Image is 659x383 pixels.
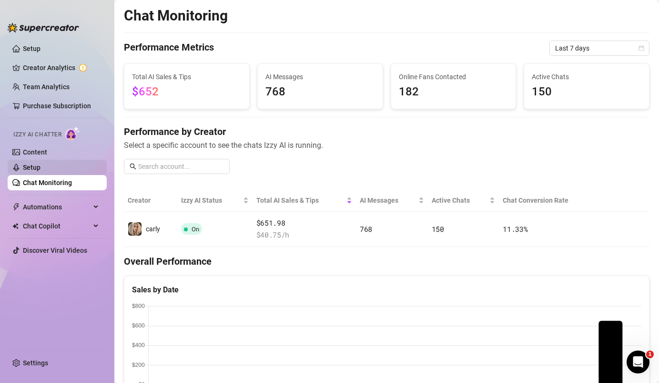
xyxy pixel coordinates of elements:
[532,83,641,101] span: 150
[23,179,72,186] a: Chat Monitoring
[8,23,79,32] img: logo-BBDzfeDw.svg
[499,189,597,212] th: Chat Conversion Rate
[360,195,416,206] span: AI Messages
[132,85,159,98] span: $652
[555,41,644,55] span: Last 7 days
[23,83,70,91] a: Team Analytics
[192,226,199,233] span: On
[256,217,352,229] span: $651.98
[124,125,649,138] h4: Performance by Creator
[503,224,527,234] span: 11.33 %
[128,222,142,236] img: carly
[360,224,372,234] span: 768
[132,72,242,82] span: Total AI Sales & Tips
[23,218,91,234] span: Chat Copilot
[23,60,99,75] a: Creator Analytics exclamation-circle
[65,126,80,140] img: AI Chatter
[23,164,41,171] a: Setup
[177,189,252,212] th: Izzy AI Status
[124,41,214,56] h4: Performance Metrics
[124,189,177,212] th: Creator
[138,161,224,172] input: Search account...
[646,351,654,358] span: 1
[265,83,375,101] span: 768
[181,195,241,206] span: Izzy AI Status
[12,203,20,211] span: thunderbolt
[13,130,61,139] span: Izzy AI Chatter
[356,189,428,212] th: AI Messages
[432,195,487,206] span: Active Chats
[23,102,91,110] a: Purchase Subscription
[532,72,641,82] span: Active Chats
[432,224,444,234] span: 150
[253,189,356,212] th: Total AI Sales & Tips
[399,83,508,101] span: 182
[399,72,508,82] span: Online Fans Contacted
[256,229,352,241] span: $ 40.75 /h
[124,7,228,25] h2: Chat Monitoring
[12,223,19,229] img: Chat Copilot
[23,247,87,254] a: Discover Viral Videos
[132,284,641,296] div: Sales by Date
[23,45,41,52] a: Setup
[627,351,649,373] iframe: Intercom live chat
[265,72,375,82] span: AI Messages
[23,148,47,156] a: Content
[428,189,499,212] th: Active Chats
[146,225,160,233] span: carly
[256,195,345,206] span: Total AI Sales & Tips
[23,199,91,215] span: Automations
[124,139,649,151] span: Select a specific account to see the chats Izzy AI is running.
[23,359,48,367] a: Settings
[130,163,136,170] span: search
[124,255,649,268] h4: Overall Performance
[639,45,644,51] span: calendar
